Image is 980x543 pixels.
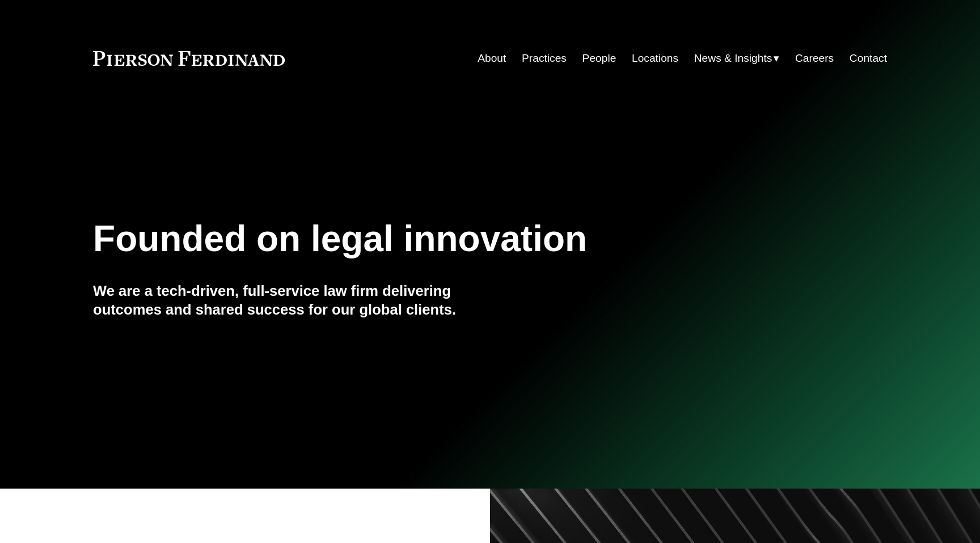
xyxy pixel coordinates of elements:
a: Locations [632,48,678,69]
h4: We are a tech-driven, full-service law firm delivering outcomes and shared success for our global... [93,282,490,319]
a: Contact [850,48,887,69]
a: folder dropdown [694,48,780,69]
a: Practices [522,48,567,69]
span: News & Insights [694,49,772,69]
a: People [582,48,616,69]
a: About [478,48,506,69]
h1: Founded on legal innovation [93,218,755,260]
a: Careers [795,48,834,69]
